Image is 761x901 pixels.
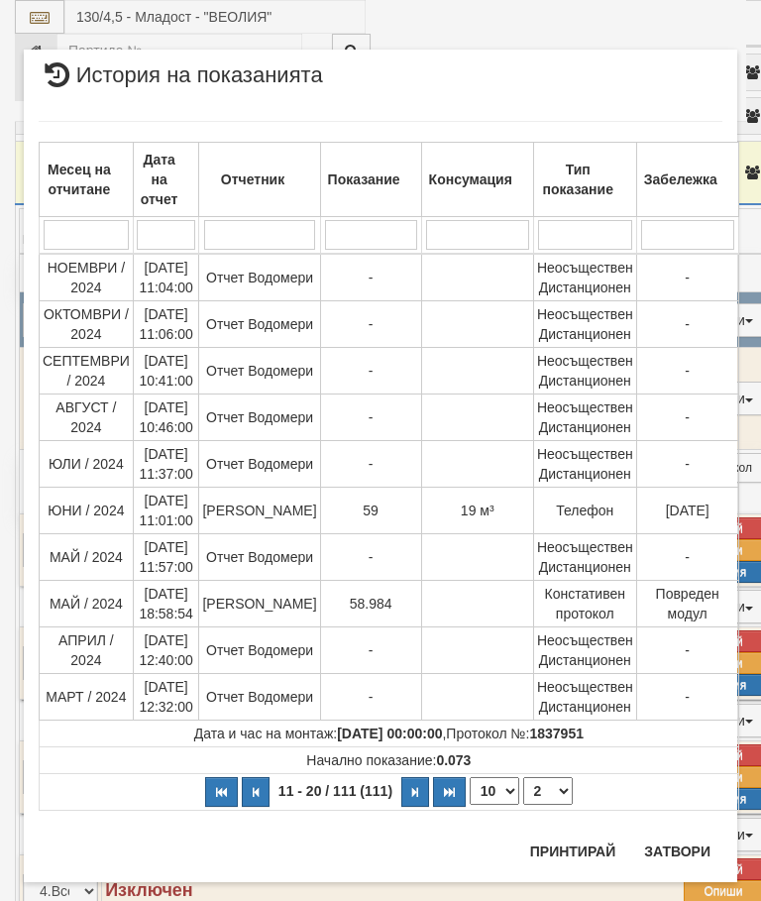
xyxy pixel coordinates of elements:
span: - [369,270,374,285]
span: 59 [363,503,379,518]
span: Повреден модул [656,586,719,621]
td: МАЙ / 2024 [40,534,134,581]
td: Неосъществен Дистанционен [533,627,636,674]
td: ЮНИ / 2024 [40,488,134,534]
td: , [40,721,739,747]
span: Дата и час на монтаж: [194,726,443,741]
b: Забележка [644,171,717,187]
span: - [685,642,690,658]
td: ЮЛИ / 2024 [40,441,134,488]
span: - [685,363,690,379]
td: [DATE] 10:41:00 [133,348,199,394]
b: Отчетник [221,171,284,187]
span: - [369,409,374,425]
b: Тип показание [543,162,613,197]
select: Брой редове на страница [470,777,519,805]
th: Забележка: No sort applied, activate to apply an ascending sort [636,143,738,217]
b: Консумация [429,171,512,187]
td: [DATE] 11:57:00 [133,534,199,581]
span: - [369,642,374,658]
button: Следваща страница [401,777,429,807]
th: Отчетник: No sort applied, activate to apply an ascending sort [199,143,320,217]
td: Телефон [533,488,636,534]
td: [DATE] 12:40:00 [133,627,199,674]
td: Неосъществен Дистанционен [533,441,636,488]
th: Дата на отчет: No sort applied, activate to apply an ascending sort [133,143,199,217]
td: Отчет Водомери [199,348,320,394]
td: Отчет Водомери [199,301,320,348]
td: Неосъществен Дистанционен [533,301,636,348]
td: [DATE] 11:01:00 [133,488,199,534]
td: [DATE] 11:04:00 [133,254,199,301]
button: Последна страница [433,777,466,807]
span: - [685,409,690,425]
button: Принтирай [518,836,627,867]
td: Отчет Водомери [199,441,320,488]
td: Неосъществен Дистанционен [533,534,636,581]
td: Неосъществен Дистанционен [533,254,636,301]
span: - [369,316,374,332]
span: Начално показание: [306,752,471,768]
td: [PERSON_NAME] [199,488,320,534]
td: [PERSON_NAME] [199,581,320,627]
button: Първа страница [205,777,238,807]
button: Затвори [632,836,722,867]
td: Неосъществен Дистанционен [533,348,636,394]
span: 11 - 20 / 111 (111) [273,783,397,799]
span: Протокол №: [446,726,584,741]
b: Дата на отчет [141,152,178,207]
td: ОКТОМВРИ / 2024 [40,301,134,348]
span: - [369,549,374,565]
td: [DATE] 12:32:00 [133,674,199,721]
td: Отчет Водомери [199,534,320,581]
b: Показание [328,171,400,187]
span: - [685,549,690,565]
td: МАЙ / 2024 [40,581,134,627]
strong: [DATE] 00:00:00 [337,726,442,741]
th: Месец на отчитане: No sort applied, activate to apply an ascending sort [40,143,134,217]
td: [DATE] 10:46:00 [133,394,199,441]
span: История на показанията [39,64,323,101]
td: [DATE] 11:06:00 [133,301,199,348]
td: [DATE] 18:58:54 [133,581,199,627]
td: Отчет Водомери [199,627,320,674]
td: МАРТ / 2024 [40,674,134,721]
td: Неосъществен Дистанционен [533,394,636,441]
th: Консумация: No sort applied, activate to apply an ascending sort [421,143,533,217]
td: СЕПТЕМВРИ / 2024 [40,348,134,394]
td: Отчет Водомери [199,394,320,441]
td: АВГУСТ / 2024 [40,394,134,441]
span: - [685,316,690,332]
span: - [369,456,374,472]
select: Страница номер [523,777,573,805]
span: - [685,689,690,705]
span: - [685,456,690,472]
td: АПРИЛ / 2024 [40,627,134,674]
span: 19 м³ [461,503,494,518]
td: Неосъществен Дистанционен [533,674,636,721]
strong: 1837951 [529,726,584,741]
th: Показание: No sort applied, activate to apply an ascending sort [320,143,421,217]
button: Предишна страница [242,777,270,807]
td: Констативен протокол [533,581,636,627]
span: [DATE] [666,503,709,518]
strong: 0.073 [436,752,471,768]
th: Тип показание: No sort applied, activate to apply an ascending sort [533,143,636,217]
b: Месец на отчитане [48,162,111,197]
span: - [369,689,374,705]
span: - [369,363,374,379]
td: [DATE] 11:37:00 [133,441,199,488]
span: 58.984 [350,596,392,612]
span: - [685,270,690,285]
td: НОЕМВРИ / 2024 [40,254,134,301]
td: Отчет Водомери [199,254,320,301]
td: Отчет Водомери [199,674,320,721]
